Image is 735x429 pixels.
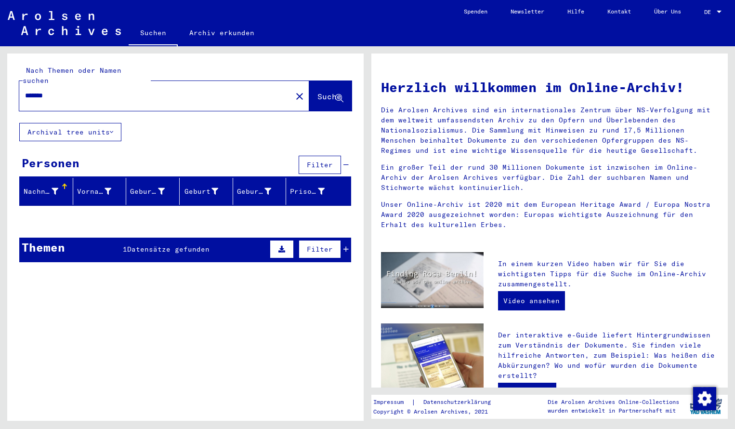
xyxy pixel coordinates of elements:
[20,178,73,205] mat-header-cell: Nachname
[307,161,333,169] span: Filter
[8,11,121,35] img: Arolsen_neg.svg
[548,398,679,406] p: Die Arolsen Archives Online-Collections
[73,178,127,205] mat-header-cell: Vorname
[381,77,718,97] h1: Herzlich willkommen im Online-Archiv!
[498,383,556,402] a: Zum e-Guide
[373,397,411,407] a: Impressum
[373,407,502,416] p: Copyright © Arolsen Archives, 2021
[237,187,272,197] div: Geburtsdatum
[23,66,121,85] mat-label: Nach Themen oder Namen suchen
[286,178,351,205] mat-header-cell: Prisoner #
[693,387,716,410] div: Zustimmung ändern
[704,9,715,15] span: DE
[309,81,352,111] button: Suche
[22,239,65,256] div: Themen
[127,245,210,254] span: Datensätze gefunden
[498,330,718,381] p: Der interaktive e-Guide liefert Hintergrundwissen zum Verständnis der Dokumente. Sie finden viele...
[498,259,718,289] p: In einem kurzen Video haben wir für Sie die wichtigsten Tipps für die Suche im Online-Archiv zusa...
[381,162,718,193] p: Ein großer Teil der rund 30 Millionen Dokumente ist inzwischen im Online-Archiv der Arolsen Archi...
[290,187,325,197] div: Prisoner #
[373,397,502,407] div: |
[184,187,218,197] div: Geburt‏
[77,184,126,199] div: Vorname
[178,21,266,44] a: Archiv erkunden
[24,187,58,197] div: Nachname
[126,178,180,205] mat-header-cell: Geburtsname
[22,154,79,172] div: Personen
[129,21,178,46] a: Suchen
[498,291,565,310] a: Video ansehen
[688,394,724,418] img: yv_logo.png
[381,323,484,392] img: eguide.jpg
[130,187,165,197] div: Geburtsname
[19,123,121,141] button: Archival tree units
[294,91,305,102] mat-icon: close
[548,406,679,415] p: wurden entwickelt in Partnerschaft mit
[317,92,341,101] span: Suche
[130,184,179,199] div: Geburtsname
[237,184,286,199] div: Geburtsdatum
[693,387,716,410] img: Zustimmung ändern
[77,187,112,197] div: Vorname
[290,86,309,106] button: Clear
[184,184,233,199] div: Geburt‏
[233,178,287,205] mat-header-cell: Geburtsdatum
[24,184,73,199] div: Nachname
[381,105,718,156] p: Die Arolsen Archives sind ein internationales Zentrum über NS-Verfolgung mit dem weltweit umfasse...
[416,397,502,407] a: Datenschutzerklärung
[299,156,341,174] button: Filter
[290,184,339,199] div: Prisoner #
[307,245,333,254] span: Filter
[299,240,341,258] button: Filter
[381,200,718,230] p: Unser Online-Archiv ist 2020 mit dem European Heritage Award / Europa Nostra Award 2020 ausgezeic...
[123,245,127,254] span: 1
[381,252,484,308] img: video.jpg
[180,178,233,205] mat-header-cell: Geburt‏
